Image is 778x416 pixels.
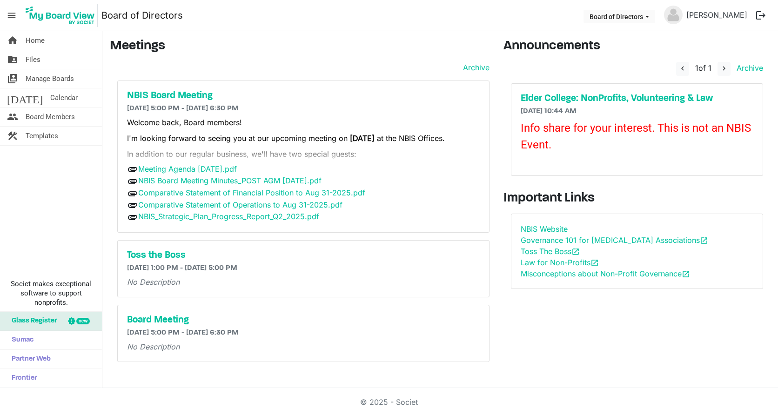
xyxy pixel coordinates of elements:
[678,64,687,73] span: navigate_before
[503,191,771,207] h3: Important Links
[110,39,490,54] h3: Meetings
[50,88,78,107] span: Calendar
[26,31,45,50] span: Home
[751,6,771,25] button: logout
[521,121,751,151] span: Info share for your interest. This is not an NBIS Event.
[7,331,34,349] span: Sumac
[127,148,480,160] p: In addition to our regular business, we'll have two special guests:
[7,369,37,388] span: Frontier
[127,250,480,261] a: Toss the Boss
[26,127,58,145] span: Templates
[7,50,18,69] span: folder_shared
[459,62,490,73] a: Archive
[138,212,319,221] a: NBIS_Strategic_Plan_Progress_Report_Q2_2025.pdf
[127,90,480,101] a: NBIS Board Meeting
[138,164,237,174] a: Meeting Agenda [DATE].pdf
[664,6,683,24] img: no-profile-picture.svg
[360,397,418,407] a: © 2025 - Societ
[350,134,375,143] b: [DATE]
[138,188,365,197] a: Comparative Statement of Financial Position to Aug 31-2025.pdf
[127,176,138,187] span: attachment
[521,235,708,245] a: Governance 101 for [MEDICAL_DATA] Associationsopen_in_new
[127,164,138,175] span: attachment
[571,248,580,256] span: open_in_new
[127,264,480,273] h6: [DATE] 1:00 PM - [DATE] 5:00 PM
[23,4,98,27] img: My Board View Logo
[138,176,322,185] a: NBIS Board Meeting Minutes_POST AGM [DATE].pdf
[26,50,40,69] span: Files
[127,117,480,128] p: Welcome back, Board members!
[3,7,20,24] span: menu
[127,315,480,326] a: Board Meeting
[127,133,480,144] p: I'm looking forward to seeing you at our upcoming meeting on at the NBIS Offices.
[521,93,753,104] a: Elder College: NonProfits, Volunteering & Law
[521,269,690,278] a: Misconceptions about Non-Profit Governanceopen_in_new
[4,279,98,307] span: Societ makes exceptional software to support nonprofits.
[583,10,655,23] button: Board of Directors dropdownbutton
[718,62,731,76] button: navigate_next
[695,63,698,73] span: 1
[733,63,763,73] a: Archive
[26,69,74,88] span: Manage Boards
[683,6,751,24] a: [PERSON_NAME]
[127,212,138,223] span: attachment
[7,350,51,369] span: Partner Web
[695,63,711,73] span: of 1
[127,341,480,352] p: No Description
[76,318,90,324] div: new
[521,107,577,115] span: [DATE] 10:44 AM
[138,200,342,209] a: Comparative Statement of Operations to Aug 31-2025.pdf
[127,104,480,113] h6: [DATE] 5:00 PM - [DATE] 6:30 PM
[26,107,75,126] span: Board Members
[521,247,580,256] a: Toss The Bossopen_in_new
[7,88,43,107] span: [DATE]
[127,329,480,337] h6: [DATE] 5:00 PM - [DATE] 6:30 PM
[7,127,18,145] span: construction
[590,259,599,267] span: open_in_new
[7,107,18,126] span: people
[521,224,568,234] a: NBIS Website
[127,200,138,211] span: attachment
[7,69,18,88] span: switch_account
[101,6,183,25] a: Board of Directors
[700,236,708,245] span: open_in_new
[127,188,138,199] span: attachment
[682,270,690,278] span: open_in_new
[521,258,599,267] a: Law for Non-Profitsopen_in_new
[503,39,771,54] h3: Announcements
[720,64,728,73] span: navigate_next
[23,4,101,27] a: My Board View Logo
[127,276,480,288] p: No Description
[676,62,689,76] button: navigate_before
[7,312,57,330] span: Glass Register
[7,31,18,50] span: home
